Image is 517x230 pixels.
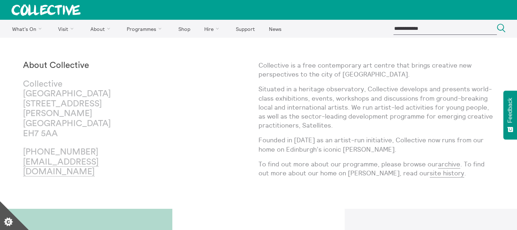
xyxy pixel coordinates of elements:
[23,158,99,177] a: [EMAIL_ADDRESS][DOMAIN_NAME]
[262,20,288,38] a: News
[52,20,83,38] a: Visit
[172,20,196,38] a: Shop
[6,20,51,38] a: What's On
[430,169,464,178] a: site history
[258,135,494,153] p: Founded in [DATE] as an artist-run initiative, Collective now runs from our home on Edinburgh’s i...
[503,91,517,139] button: Feedback - Show survey
[23,147,141,177] p: [PHONE_NUMBER]
[23,79,141,139] p: Collective [GEOGRAPHIC_DATA] [STREET_ADDRESS][PERSON_NAME] [GEOGRAPHIC_DATA] EH7 5AA
[438,160,460,169] a: archive
[121,20,171,38] a: Programmes
[258,160,494,178] p: To find out more about our programme, please browse our . To find out more about our home on [PER...
[507,98,513,123] span: Feedback
[229,20,261,38] a: Support
[258,61,494,79] p: Collective is a free contemporary art centre that brings creative new perspectives to the city of...
[84,20,119,38] a: About
[23,61,89,70] strong: About Collective
[198,20,228,38] a: Hire
[258,84,494,130] p: Situated in a heritage observatory, Collective develops and presents world-class exhibitions, eve...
